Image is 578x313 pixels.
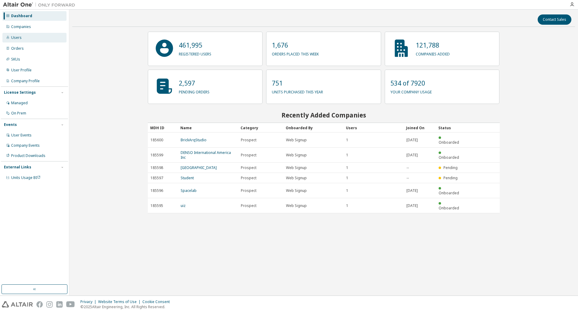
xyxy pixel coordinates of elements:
[241,138,256,142] span: Prospect
[151,188,163,193] span: 185596
[66,301,75,308] img: youtube.svg
[241,203,256,208] span: Prospect
[98,299,142,304] div: Website Terms of Use
[346,188,348,193] span: 1
[4,165,31,170] div: External Links
[346,176,348,180] span: 1
[439,190,459,196] span: Onboarded
[151,176,163,180] span: 185597
[241,176,256,180] span: Prospect
[179,88,210,95] p: pending orders
[11,143,40,148] div: Company Events
[148,111,500,119] h2: Recently Added Companies
[179,79,210,88] p: 2,597
[11,68,32,73] div: User Profile
[3,2,78,8] img: Altair One
[11,14,32,18] div: Dashboard
[406,203,418,208] span: [DATE]
[46,301,53,308] img: instagram.svg
[241,165,256,170] span: Prospect
[439,140,459,145] span: Onboarded
[346,138,348,142] span: 1
[406,123,433,133] div: Joined On
[151,153,163,158] span: 185599
[241,188,256,193] span: Prospect
[406,138,418,142] span: [DATE]
[390,88,432,95] p: your company usage
[286,176,307,180] span: Web Signup
[11,46,24,51] div: Orders
[56,301,63,308] img: linkedin.svg
[406,188,418,193] span: [DATE]
[151,165,163,170] span: 185598
[36,301,43,308] img: facebook.svg
[286,188,307,193] span: Web Signup
[286,123,341,133] div: Onboarded By
[11,57,20,62] div: SKUs
[179,50,211,57] p: registered users
[11,24,31,29] div: Companies
[11,111,26,116] div: On Prem
[272,41,319,50] p: 1,676
[181,175,194,180] a: Student
[181,150,231,160] a: DENSO International America Inc
[286,203,307,208] span: Web Signup
[151,203,163,208] span: 185595
[272,88,323,95] p: units purchased this year
[346,153,348,158] span: 1
[390,79,432,88] p: 534 of 7920
[80,299,98,304] div: Privacy
[443,165,458,170] span: Pending
[11,133,32,138] div: User Events
[346,123,401,133] div: Users
[346,165,348,170] span: 1
[286,165,307,170] span: Web Signup
[11,175,41,180] span: Units Usage BI
[181,137,207,142] a: BrickArqStudio
[241,153,256,158] span: Prospect
[406,165,409,170] span: --
[4,122,17,127] div: Events
[142,299,173,304] div: Cookie Consent
[180,123,236,133] div: Name
[272,50,319,57] p: orders placed this week
[11,101,28,105] div: Managed
[179,41,211,50] p: 461,995
[439,155,459,160] span: Onboarded
[151,138,163,142] span: 185600
[538,14,571,25] button: Contact Sales
[272,79,323,88] p: 751
[346,203,348,208] span: 1
[181,203,185,208] a: uiz
[406,176,409,180] span: --
[406,153,418,158] span: [DATE]
[416,41,450,50] p: 121,788
[443,175,458,180] span: Pending
[439,205,459,211] span: Onboarded
[80,304,173,309] p: © 2025 Altair Engineering, Inc. All Rights Reserved.
[241,123,281,133] div: Category
[286,153,307,158] span: Web Signup
[286,138,307,142] span: Web Signup
[416,50,450,57] p: companies added
[4,90,36,95] div: License Settings
[181,188,197,193] a: Spacelab
[150,123,176,133] div: MDH ID
[438,123,464,133] div: Status
[2,301,33,308] img: altair_logo.svg
[11,153,45,158] div: Product Downloads
[181,165,217,170] a: [GEOGRAPHIC_DATA]
[11,35,22,40] div: Users
[11,79,40,83] div: Company Profile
